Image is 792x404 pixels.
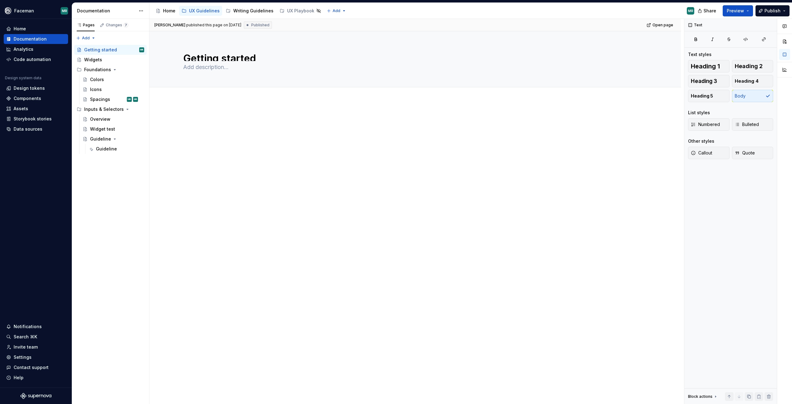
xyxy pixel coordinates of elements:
[688,147,730,159] button: Callout
[727,8,744,14] span: Preview
[154,23,185,28] span: [PERSON_NAME]
[128,96,131,102] div: MR
[251,23,269,28] span: Published
[14,46,33,52] div: Analytics
[14,26,26,32] div: Home
[90,136,111,142] div: Guideline
[14,85,45,91] div: Design tokens
[74,104,147,114] div: Inputs & Selectors
[123,23,128,28] span: 7
[84,106,124,112] div: Inputs & Selectors
[688,90,730,102] button: Heading 5
[20,393,51,399] svg: Supernova Logo
[90,76,104,83] div: Colors
[14,354,32,360] div: Settings
[179,6,222,16] a: UX Guidelines
[74,45,147,55] a: Getting startedMR
[186,23,241,28] div: published this page on [DATE]
[86,144,147,154] a: Guideline
[14,324,42,330] div: Notifications
[688,110,710,116] div: List styles
[287,8,314,14] div: UX Playbook
[691,93,713,99] span: Heading 5
[4,363,68,372] button: Contact support
[163,8,175,14] div: Home
[4,114,68,124] a: Storybook stories
[153,6,178,16] a: Home
[4,54,68,64] a: Code automation
[691,121,720,128] span: Numbered
[77,8,136,14] div: Documentation
[96,146,117,152] div: Guideline
[4,322,68,332] button: Notifications
[90,86,102,93] div: Icons
[5,76,41,80] div: Design system data
[80,124,147,134] a: Widget test
[223,6,276,16] a: Writing Guidelines
[62,8,67,13] div: MR
[645,21,676,29] a: Open page
[732,60,773,72] button: Heading 2
[723,5,753,16] button: Preview
[4,332,68,342] button: Search ⌘K
[4,44,68,54] a: Analytics
[732,75,773,87] button: Heading 4
[4,373,68,383] button: Help
[4,104,68,114] a: Assets
[189,8,220,14] div: UX Guidelines
[4,7,12,15] img: 87d06435-c97f-426c-aa5d-5eb8acd3d8b3.png
[1,4,71,17] button: FacemanMR
[14,56,51,63] div: Code automation
[74,65,147,75] div: Foundations
[14,106,28,112] div: Assets
[74,45,147,154] div: Page tree
[14,344,38,350] div: Invite team
[695,5,720,16] button: Share
[277,6,324,16] a: UX Playbook
[732,147,773,159] button: Quote
[691,150,712,156] span: Callout
[90,96,110,102] div: Spacings
[688,118,730,131] button: Numbered
[735,121,759,128] span: Bulleted
[80,75,147,85] a: Colors
[735,63,763,69] span: Heading 2
[691,78,717,84] span: Heading 3
[74,34,97,42] button: Add
[652,23,673,28] span: Open page
[735,78,759,84] span: Heading 4
[140,47,143,53] div: MR
[688,8,693,13] div: MR
[233,8,273,14] div: Writing Guidelines
[688,60,730,72] button: Heading 1
[4,342,68,352] a: Invite team
[182,51,646,61] textarea: Getting started
[4,24,68,34] a: Home
[4,83,68,93] a: Design tokens
[14,364,49,371] div: Contact support
[106,23,128,28] div: Changes
[688,392,718,401] div: Block actions
[325,7,348,15] button: Add
[80,134,147,144] a: Guideline
[84,67,111,73] div: Foundations
[80,85,147,94] a: Icons
[14,334,37,340] div: Search ⌘K
[764,8,781,14] span: Publish
[14,8,34,14] div: Faceman
[732,118,773,131] button: Bulleted
[153,5,324,17] div: Page tree
[688,138,714,144] div: Other styles
[704,8,716,14] span: Share
[755,5,790,16] button: Publish
[4,352,68,362] a: Settings
[80,94,147,104] a: SpacingsMRMR
[4,34,68,44] a: Documentation
[4,93,68,103] a: Components
[82,36,90,41] span: Add
[134,96,137,102] div: MR
[80,114,147,124] a: Overview
[4,124,68,134] a: Data sources
[691,63,720,69] span: Heading 1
